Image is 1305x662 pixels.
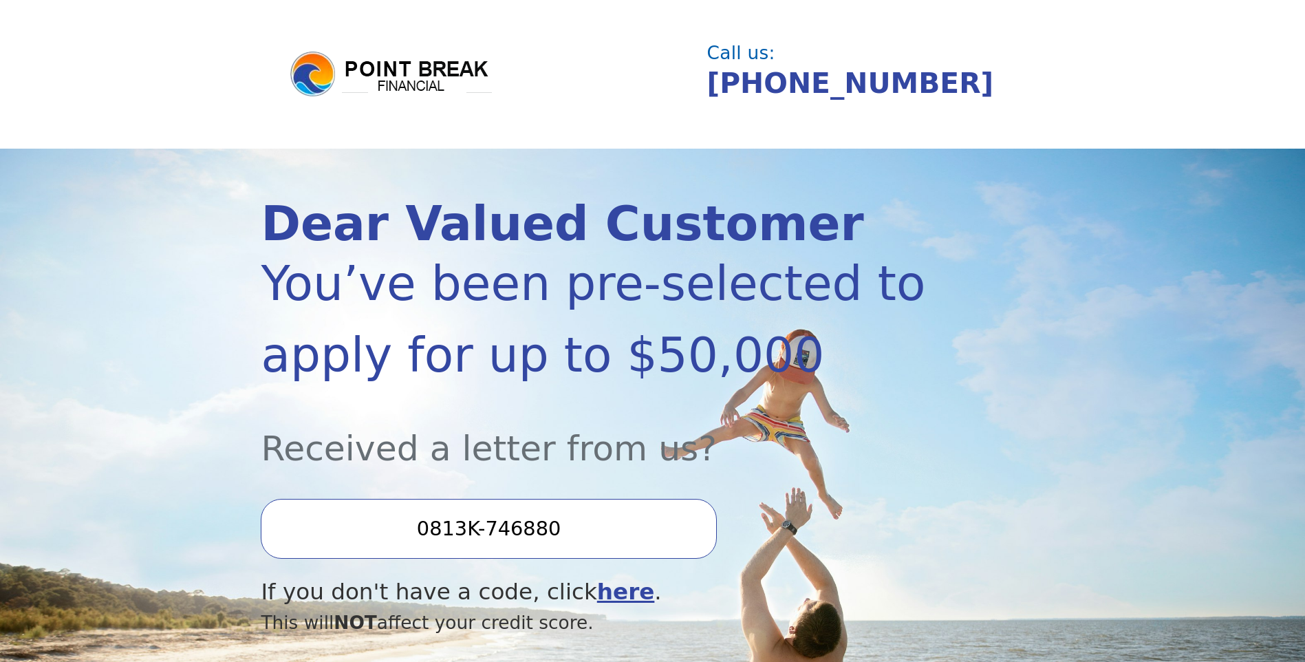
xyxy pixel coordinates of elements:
[261,575,926,609] div: If you don't have a code, click .
[707,44,1033,62] div: Call us:
[334,612,377,633] span: NOT
[707,67,994,100] a: [PHONE_NUMBER]
[261,248,926,391] div: You’ve been pre-selected to apply for up to $50,000
[261,200,926,248] div: Dear Valued Customer
[597,579,655,605] a: here
[288,50,495,99] img: logo.png
[261,391,926,474] div: Received a letter from us?
[261,499,716,558] input: Enter your Offer Code:
[261,609,926,637] div: This will affect your credit score.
